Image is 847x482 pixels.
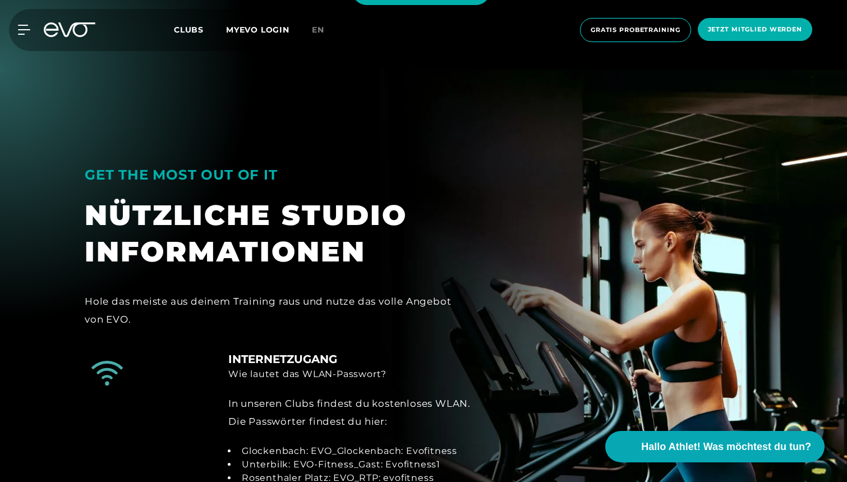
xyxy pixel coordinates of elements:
a: Clubs [174,24,226,35]
div: Hole das meiste aus deinem Training raus und nutze das volle Angebot von EVO. [85,292,471,329]
h4: INTERNETZUGANG [228,351,337,368]
span: Clubs [174,25,204,35]
div: In unseren Clubs findest du kostenloses WLAN. Die Passwörter findest du hier: [228,394,471,431]
span: Jetzt Mitglied werden [708,25,802,34]
button: Hallo Athlet! Was möchtest du tun? [605,431,825,462]
span: Hallo Athlet! Was möchtest du tun? [641,439,811,455]
a: Gratis Probetraining [577,18,694,42]
a: MYEVO LOGIN [226,25,289,35]
div: Wie lautet das WLAN-Passwort? [228,368,386,381]
span: en [312,25,324,35]
div: NÜTZLICHE STUDIO INFORMATIONEN [85,197,471,270]
a: Jetzt Mitglied werden [694,18,816,42]
a: en [312,24,338,36]
span: Gratis Probetraining [591,25,680,35]
li: Unterbilk: EVO-Fitness_Gast: Evofitness1 [237,458,471,471]
div: GET THE MOST OUT OF IT [85,162,471,188]
li: Glockenbach: EVO_Glockenbach: Evofitness [237,444,471,458]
